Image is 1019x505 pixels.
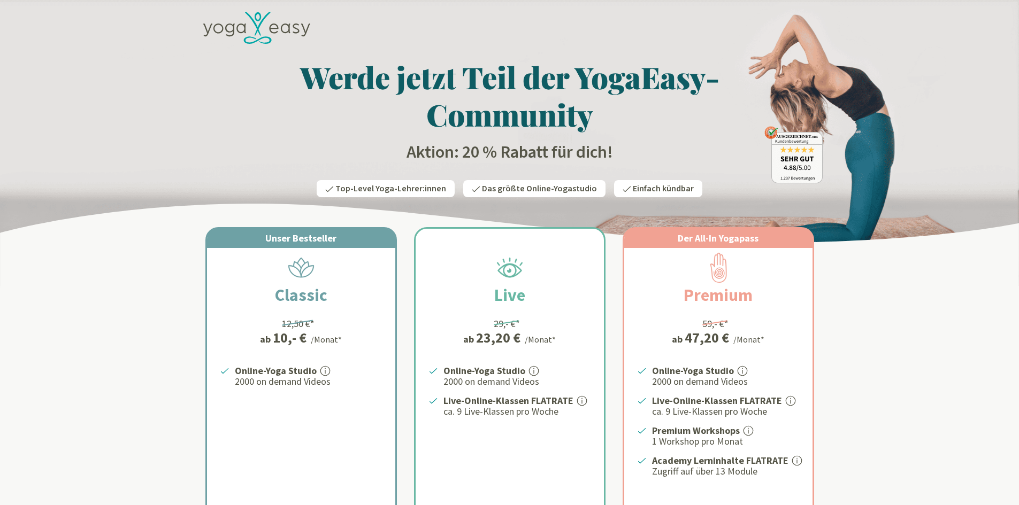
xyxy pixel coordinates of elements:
strong: Live-Online-Klassen FLATRATE [443,394,573,407]
div: 12,50 €* [282,316,315,331]
strong: Online-Yoga Studio [443,364,525,377]
span: Einfach kündbar [633,183,694,195]
span: ab [463,332,476,346]
img: ausgezeichnet_badge.png [764,126,823,183]
strong: Online-Yoga Studio [652,364,734,377]
p: 2000 on demand Videos [443,375,591,388]
span: Der All-In Yogapass [678,232,758,244]
span: Unser Bestseller [265,232,336,244]
span: ab [260,332,273,346]
h2: Aktion: 20 % Rabatt für dich! [197,142,823,163]
div: 29,- €* [494,316,520,331]
strong: Premium Workshops [652,424,740,437]
h1: Werde jetzt Teil der YogaEasy-Community [197,58,823,133]
strong: Academy Lerninhalte FLATRATE [652,454,788,467]
div: 23,20 € [476,331,520,345]
p: ca. 9 Live-Klassen pro Woche [652,405,800,418]
h2: Premium [658,282,778,308]
span: Das größte Online-Yogastudio [482,183,597,195]
p: 1 Workshop pro Monat [652,435,800,448]
span: Top-Level Yoga-Lehrer:innen [335,183,446,195]
p: Zugriff auf über 13 Module [652,465,800,478]
div: 47,20 € [685,331,729,345]
p: ca. 9 Live-Klassen pro Woche [443,405,591,418]
p: 2000 on demand Videos [235,375,382,388]
div: 10,- € [273,331,307,345]
div: /Monat* [311,333,342,346]
p: 2000 on demand Videos [652,375,800,388]
div: /Monat* [525,333,556,346]
span: ab [672,332,685,346]
strong: Online-Yoga Studio [235,364,317,377]
div: 59,- €* [702,316,729,331]
div: /Monat* [733,333,764,346]
h2: Live [469,282,551,308]
strong: Live-Online-Klassen FLATRATE [652,394,782,407]
h2: Classic [249,282,353,308]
